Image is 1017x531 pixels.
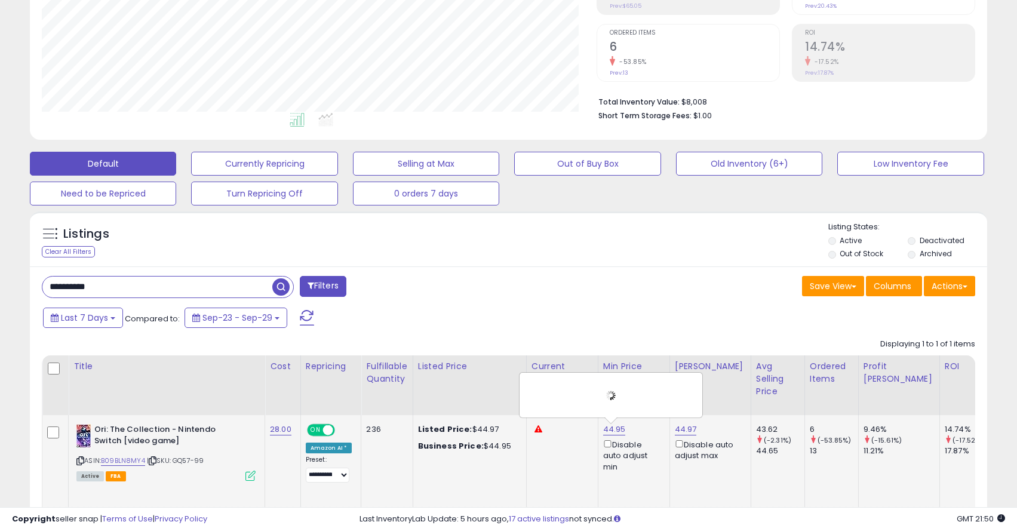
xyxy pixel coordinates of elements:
[155,513,207,524] a: Privacy Policy
[840,235,862,245] label: Active
[837,152,984,176] button: Low Inventory Fee
[615,57,647,66] small: -53.85%
[202,312,272,324] span: Sep-23 - Sep-29
[957,513,1005,524] span: 2025-10-7 21:50 GMT
[675,360,746,373] div: [PERSON_NAME]
[185,308,287,328] button: Sep-23 - Sep-29
[756,360,800,398] div: Avg Selling Price
[191,182,337,205] button: Turn Repricing Off
[805,40,975,56] h2: 14.74%
[603,438,660,472] div: Disable auto adjust min
[531,360,593,385] div: Current Buybox Price
[598,94,966,108] li: $8,008
[76,471,104,481] span: All listings currently available for purchase on Amazon
[42,246,95,257] div: Clear All Filters
[514,152,660,176] button: Out of Buy Box
[270,423,291,435] a: 28.00
[945,424,993,435] div: 14.74%
[675,423,697,435] a: 44.97
[366,360,407,385] div: Fulfillable Quantity
[764,435,791,445] small: (-2.31%)
[805,69,834,76] small: Prev: 17.87%
[270,360,296,373] div: Cost
[306,360,357,373] div: Repricing
[945,360,988,373] div: ROI
[818,435,851,445] small: (-53.85%)
[610,69,628,76] small: Prev: 13
[418,441,517,452] div: $44.95
[864,446,939,456] div: 11.21%
[76,424,91,448] img: 512S8s-AE5L._SL40_.jpg
[810,57,839,66] small: -17.52%
[874,280,911,292] span: Columns
[418,423,472,435] b: Listed Price:
[920,248,952,259] label: Archived
[610,30,779,36] span: Ordered Items
[106,471,126,481] span: FBA
[924,276,975,296] button: Actions
[805,30,975,36] span: ROI
[693,110,712,121] span: $1.00
[675,438,742,461] div: Disable auto adjust max
[810,424,858,435] div: 6
[418,360,521,373] div: Listed Price
[147,456,204,465] span: | SKU: GQ57-99
[920,235,964,245] label: Deactivated
[12,514,207,525] div: seller snap | |
[598,111,692,121] b: Short Term Storage Fees:
[871,435,902,445] small: (-15.61%)
[866,276,922,296] button: Columns
[300,276,346,297] button: Filters
[418,440,484,452] b: Business Price:
[94,424,239,449] b: Ori: The Collection - Nintendo Switch [video game]
[802,276,864,296] button: Save View
[418,424,517,435] div: $44.97
[810,446,858,456] div: 13
[102,513,153,524] a: Terms of Use
[756,424,804,435] div: 43.62
[805,2,837,10] small: Prev: 20.43%
[191,152,337,176] button: Currently Repricing
[12,513,56,524] strong: Copyright
[676,152,822,176] button: Old Inventory (6+)
[864,360,935,385] div: Profit [PERSON_NAME]
[61,312,108,324] span: Last 7 Days
[953,435,984,445] small: (-17.52%)
[840,248,883,259] label: Out of Stock
[353,152,499,176] button: Selling at Max
[366,424,403,435] div: 236
[864,424,939,435] div: 9.46%
[360,514,1005,525] div: Last InventoryLab Update: 5 hours ago, not synced.
[333,425,352,435] span: OFF
[610,2,641,10] small: Prev: $65.05
[603,423,626,435] a: 44.95
[63,226,109,243] h5: Listings
[603,360,665,373] div: Min Price
[306,443,352,453] div: Amazon AI *
[308,425,323,435] span: ON
[101,456,145,466] a: B09BLN8MY4
[73,360,260,373] div: Title
[880,339,975,350] div: Displaying 1 to 1 of 1 items
[598,97,680,107] b: Total Inventory Value:
[828,222,987,233] p: Listing States:
[509,513,569,524] a: 17 active listings
[125,313,180,324] span: Compared to:
[43,308,123,328] button: Last 7 Days
[30,182,176,205] button: Need to be Repriced
[756,446,804,456] div: 44.65
[810,360,853,385] div: Ordered Items
[353,182,499,205] button: 0 orders 7 days
[610,40,779,56] h2: 6
[30,152,176,176] button: Default
[76,424,256,480] div: ASIN:
[306,456,352,483] div: Preset:
[945,446,993,456] div: 17.87%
